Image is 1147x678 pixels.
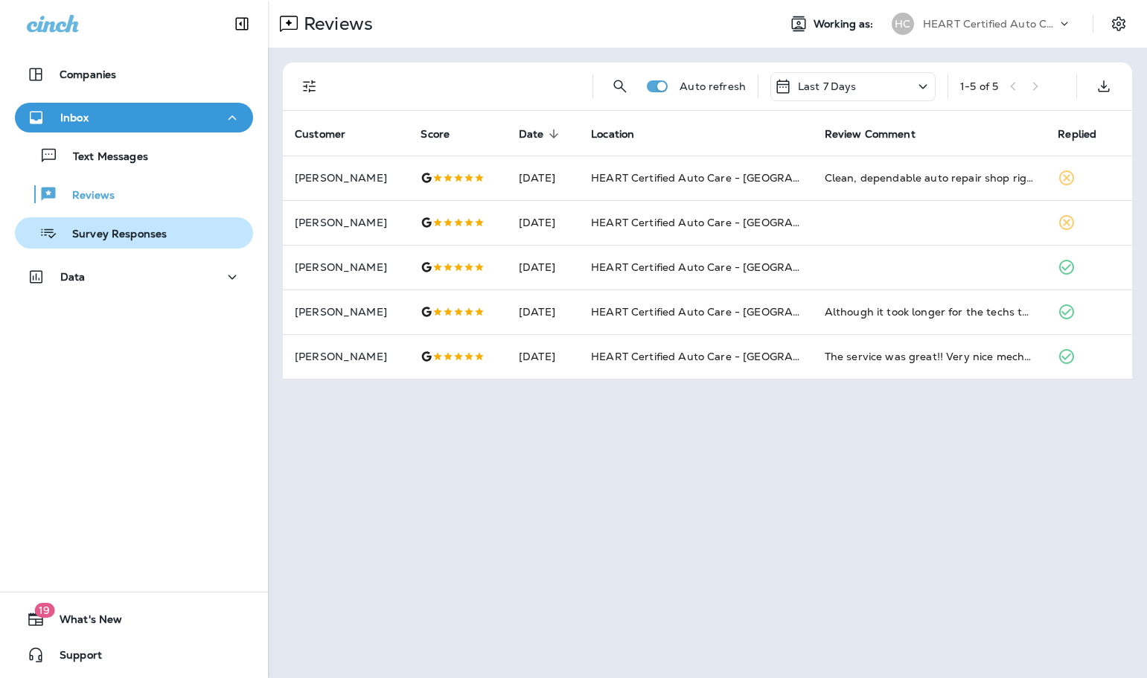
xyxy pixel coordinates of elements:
[507,290,579,334] td: [DATE]
[60,271,86,283] p: Data
[421,128,450,141] span: Score
[507,334,579,379] td: [DATE]
[825,349,1035,364] div: The service was great!! Very nice mechanics the work was done in a timely manner. I will be back ...
[34,603,54,618] span: 19
[591,216,858,229] span: HEART Certified Auto Care - [GEOGRAPHIC_DATA]
[1058,127,1116,141] span: Replied
[591,128,634,141] span: Location
[892,13,914,35] div: HC
[60,112,89,124] p: Inbox
[825,128,916,141] span: Review Comment
[519,127,563,141] span: Date
[519,128,544,141] span: Date
[825,127,935,141] span: Review Comment
[15,640,253,670] button: Support
[507,245,579,290] td: [DATE]
[221,9,263,39] button: Collapse Sidebar
[591,171,858,185] span: HEART Certified Auto Care - [GEOGRAPHIC_DATA]
[1089,71,1119,101] button: Export as CSV
[15,60,253,89] button: Companies
[591,350,858,363] span: HEART Certified Auto Care - [GEOGRAPHIC_DATA]
[814,18,877,31] span: Working as:
[295,127,365,141] span: Customer
[591,127,654,141] span: Location
[295,217,397,228] p: [PERSON_NAME]
[960,80,998,92] div: 1 - 5 of 5
[680,80,746,92] p: Auto refresh
[507,200,579,245] td: [DATE]
[923,18,1057,30] p: HEART Certified Auto Care
[298,13,373,35] p: Reviews
[295,306,397,318] p: [PERSON_NAME]
[45,613,122,631] span: What's New
[1058,128,1096,141] span: Replied
[15,179,253,210] button: Reviews
[591,260,858,274] span: HEART Certified Auto Care - [GEOGRAPHIC_DATA]
[60,68,116,80] p: Companies
[45,649,102,667] span: Support
[295,172,397,184] p: [PERSON_NAME]
[605,71,635,101] button: Search Reviews
[295,71,325,101] button: Filters
[421,127,469,141] span: Score
[15,217,253,249] button: Survey Responses
[295,351,397,362] p: [PERSON_NAME]
[825,304,1035,319] div: Although it took longer for the techs to diagnose the problem, the repair work fixed the problem....
[15,604,253,634] button: 19What's New
[798,80,857,92] p: Last 7 Days
[1105,10,1132,37] button: Settings
[57,189,115,203] p: Reviews
[15,103,253,132] button: Inbox
[15,140,253,171] button: Text Messages
[591,305,858,319] span: HEART Certified Auto Care - [GEOGRAPHIC_DATA]
[507,156,579,200] td: [DATE]
[15,262,253,292] button: Data
[295,261,397,273] p: [PERSON_NAME]
[825,170,1035,185] div: Clean, dependable auto repair shop right in our neighborhood. They sent me a text listing what ne...
[58,150,148,164] p: Text Messages
[295,128,345,141] span: Customer
[57,228,167,242] p: Survey Responses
